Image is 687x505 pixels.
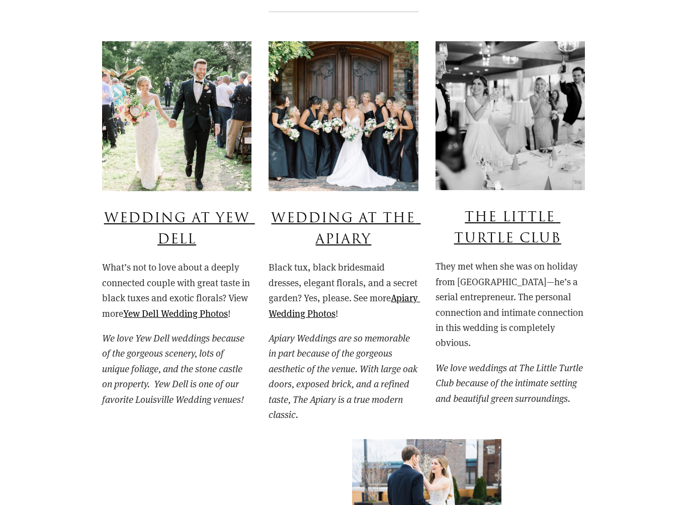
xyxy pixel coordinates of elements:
a: The Little Turtle Club [454,208,561,248]
a: Wedding at Yew Dell [104,209,255,249]
em: We love weddings at The Little Turtle Club because of the intimate setting and beautiful green su... [436,362,585,405]
img: Benny & Sarah Wedding at The Apiary (Hi Res For Print)-495_2.jpg [269,42,418,192]
p: They met when she was on holiday from [GEOGRAPHIC_DATA]—he’s a serial entrepreneur. The personal ... [436,259,585,351]
a: Yew Dell Wedding Photos [123,307,228,320]
em: Apiary Weddings are so memorable in part because of the gorgeous aesthetic of the venue. With lar... [269,332,419,421]
a: Wedding At The Apiary [271,209,420,249]
em: We love Yew Dell weddings because of the gorgeous scenery, lots of unique foliage, and the stone ... [102,332,246,406]
p: Black tux, black bridesmaid dresses, elegant florals, and a secret garden? Yes, please. See more ! [269,260,418,321]
a: Apiary Wedding Photos [269,292,420,319]
img: Yew Dell Wedding Photo of Couple During Ceremony [102,42,251,192]
img: Chad &amp; Christine [436,42,585,191]
p: What’s not to love about a deeply connected couple with great taste in black tuxes and exotic flo... [102,260,251,321]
